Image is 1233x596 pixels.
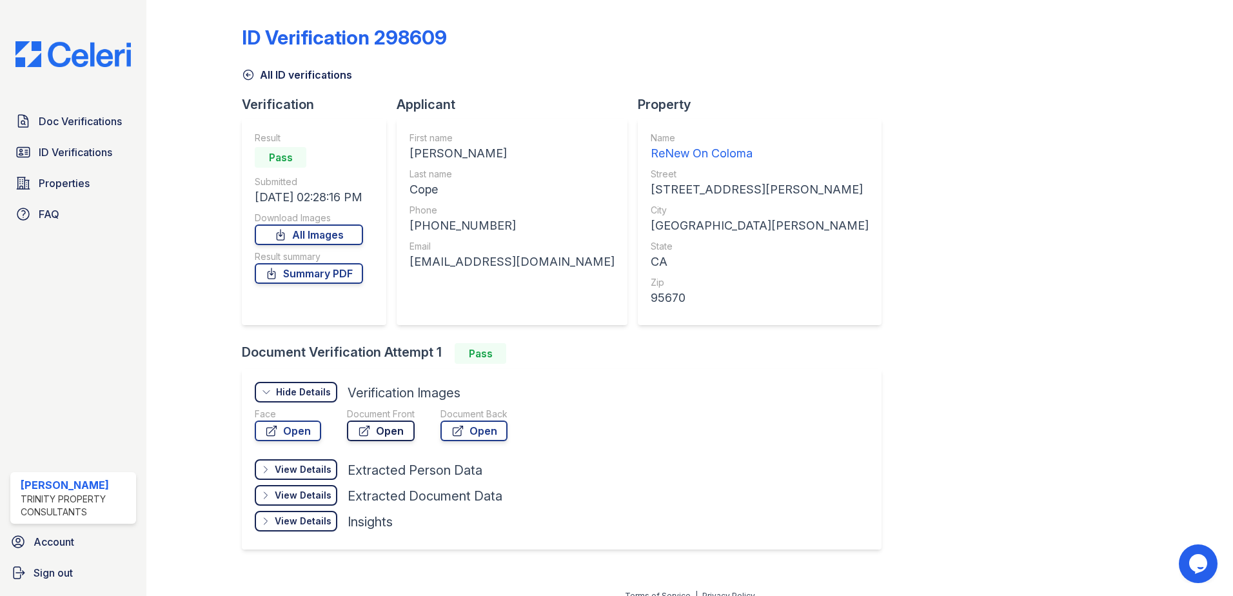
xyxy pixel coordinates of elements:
[242,67,352,83] a: All ID verifications
[242,26,447,49] div: ID Verification 298609
[255,188,363,206] div: [DATE] 02:28:16 PM
[409,217,615,235] div: [PHONE_NUMBER]
[638,95,892,114] div: Property
[409,253,615,271] div: [EMAIL_ADDRESS][DOMAIN_NAME]
[10,170,136,196] a: Properties
[409,144,615,163] div: [PERSON_NAME]
[440,421,508,441] a: Open
[5,529,141,555] a: Account
[397,95,638,114] div: Applicant
[34,534,74,550] span: Account
[409,181,615,199] div: Cope
[651,253,869,271] div: CA
[255,263,363,284] a: Summary PDF
[5,41,141,67] img: CE_Logo_Blue-a8612792a0a2168367f1c8372b55b34899dd931a85d93a1a3d3e32e68fde9ad4.png
[21,493,131,519] div: Trinity Property Consultants
[440,408,508,421] div: Document Back
[348,461,482,479] div: Extracted Person Data
[276,386,331,399] div: Hide Details
[651,144,869,163] div: ReNew On Coloma
[34,565,73,581] span: Sign out
[347,408,415,421] div: Document Front
[651,217,869,235] div: [GEOGRAPHIC_DATA][PERSON_NAME]
[39,144,112,160] span: ID Verifications
[255,147,306,168] div: Pass
[651,289,869,307] div: 95670
[39,206,59,222] span: FAQ
[348,487,502,505] div: Extracted Document Data
[10,139,136,165] a: ID Verifications
[275,463,331,476] div: View Details
[651,181,869,199] div: [STREET_ADDRESS][PERSON_NAME]
[651,276,869,289] div: Zip
[1179,544,1220,583] iframe: chat widget
[255,408,321,421] div: Face
[255,421,321,441] a: Open
[348,513,393,531] div: Insights
[651,168,869,181] div: Street
[255,212,363,224] div: Download Images
[651,132,869,163] a: Name ReNew On Coloma
[409,132,615,144] div: First name
[409,168,615,181] div: Last name
[5,560,141,586] a: Sign out
[651,204,869,217] div: City
[409,204,615,217] div: Phone
[21,477,131,493] div: [PERSON_NAME]
[255,175,363,188] div: Submitted
[347,421,415,441] a: Open
[242,95,397,114] div: Verification
[255,224,363,245] a: All Images
[255,132,363,144] div: Result
[275,515,331,528] div: View Details
[275,489,331,502] div: View Details
[39,175,90,191] span: Properties
[39,114,122,129] span: Doc Verifications
[455,343,506,364] div: Pass
[10,201,136,227] a: FAQ
[10,108,136,134] a: Doc Verifications
[255,250,363,263] div: Result summary
[348,384,460,402] div: Verification Images
[651,132,869,144] div: Name
[651,240,869,253] div: State
[242,343,892,364] div: Document Verification Attempt 1
[409,240,615,253] div: Email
